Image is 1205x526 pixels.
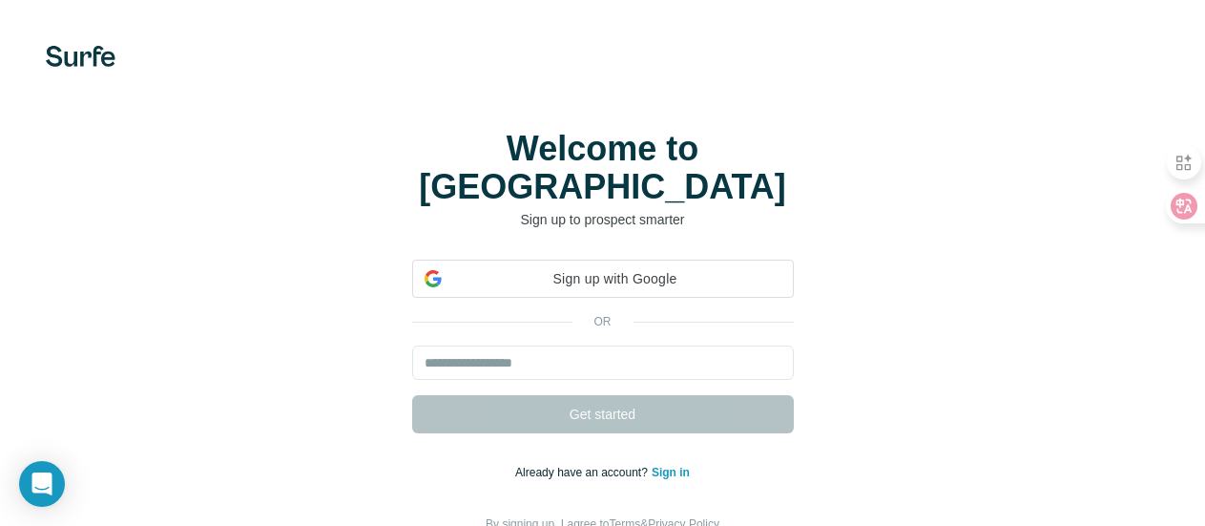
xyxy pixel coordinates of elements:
h1: Welcome to [GEOGRAPHIC_DATA] [412,130,794,206]
div: Open Intercom Messenger [19,461,65,507]
div: Sign up with Google [412,260,794,298]
img: Surfe's logo [46,46,115,67]
span: Sign up with Google [449,269,781,289]
span: Already have an account? [515,466,652,479]
p: or [572,313,634,330]
a: Sign in [652,466,690,479]
p: Sign up to prospect smarter [412,210,794,229]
